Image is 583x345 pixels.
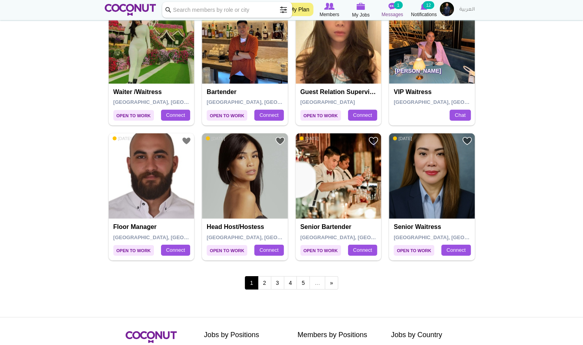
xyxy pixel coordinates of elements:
[314,2,345,18] a: Browse Members Members
[394,223,472,231] h4: Senior Waitress
[254,110,283,121] a: Connect
[105,4,156,16] img: Home
[394,1,402,9] small: 1
[285,3,313,16] a: My Plan
[254,245,283,256] a: Connect
[258,276,271,290] a: 2
[206,136,225,141] span: [DATE]
[300,223,379,231] h4: Senior Bartender
[394,89,472,96] h4: VIP waitress
[161,245,190,256] a: Connect
[113,89,192,96] h4: Waiter /Waitress
[296,276,310,290] a: 5
[324,3,334,10] img: Browse Members
[271,276,284,290] a: 3
[462,136,472,146] a: Add to Favourites
[126,331,177,343] img: Coconut
[298,331,379,339] h2: Members by Positions
[394,245,434,256] span: Open to Work
[300,136,319,141] span: [DATE]
[393,136,412,141] span: [DATE]
[204,331,286,339] h2: Jobs by Positions
[181,136,191,146] a: Add to Favourites
[245,276,258,290] span: 1
[394,234,506,240] span: [GEOGRAPHIC_DATA], [GEOGRAPHIC_DATA]
[300,234,413,240] span: [GEOGRAPHIC_DATA], [GEOGRAPHIC_DATA]
[411,11,437,18] span: Notifications
[381,11,403,18] span: Messages
[423,1,434,9] small: 12
[162,2,292,18] input: Search members by role or city
[455,2,479,18] a: العربية
[368,136,378,146] a: Add to Favourites
[113,245,154,256] span: Open to Work
[345,2,377,19] a: My Jobs My Jobs
[420,3,427,10] img: Notifications
[357,3,365,10] img: My Jobs
[408,2,440,18] a: Notifications Notifications 12
[389,62,475,84] p: [PERSON_NAME]
[207,89,285,96] h4: Bartender
[207,110,247,121] span: Open to Work
[113,99,226,105] span: [GEOGRAPHIC_DATA], [GEOGRAPHIC_DATA]
[300,99,355,105] span: [GEOGRAPHIC_DATA]
[325,276,338,290] a: next ›
[352,11,370,19] span: My Jobs
[113,110,154,121] span: Open to Work
[207,99,319,105] span: [GEOGRAPHIC_DATA], [GEOGRAPHIC_DATA]
[113,223,192,231] h4: Floor Manager
[300,245,341,256] span: Open to Work
[348,110,377,121] a: Connect
[441,245,470,256] a: Connect
[113,136,132,141] span: [DATE]
[207,245,247,256] span: Open to Work
[300,110,341,121] span: Open to Work
[300,89,379,96] h4: Guest Relation Supervisor/ Hostess
[207,223,285,231] h4: Head Host/Hostess
[284,276,297,290] a: 4
[377,2,408,18] a: Messages Messages 1
[348,245,377,256] a: Connect
[391,331,473,339] h2: Jobs by Country
[319,11,339,18] span: Members
[275,136,285,146] a: Add to Favourites
[389,3,396,10] img: Messages
[309,276,325,290] span: …
[450,110,470,121] a: Chat
[113,234,226,240] span: [GEOGRAPHIC_DATA], [GEOGRAPHIC_DATA]
[161,110,190,121] a: Connect
[394,99,506,105] span: [GEOGRAPHIC_DATA], [GEOGRAPHIC_DATA]
[207,234,319,240] span: [GEOGRAPHIC_DATA], [GEOGRAPHIC_DATA]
